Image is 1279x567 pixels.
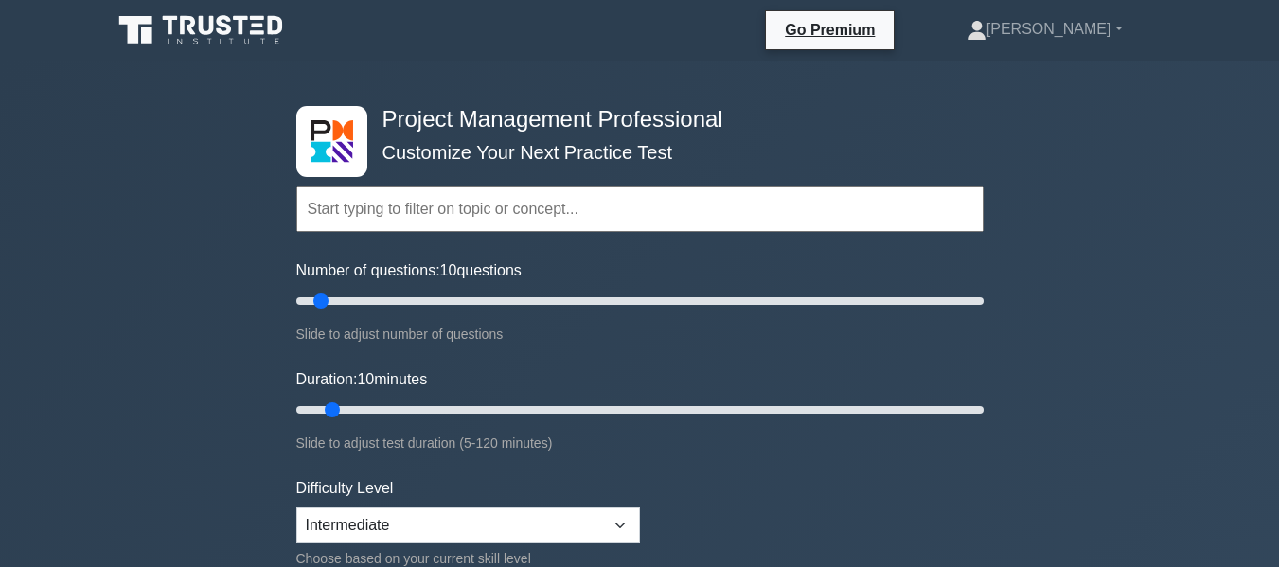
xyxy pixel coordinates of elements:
[357,371,374,387] span: 10
[296,259,522,282] label: Number of questions: questions
[773,18,886,42] a: Go Premium
[440,262,457,278] span: 10
[296,477,394,500] label: Difficulty Level
[922,10,1168,48] a: [PERSON_NAME]
[375,106,891,133] h4: Project Management Professional
[296,323,984,346] div: Slide to adjust number of questions
[296,368,428,391] label: Duration: minutes
[296,432,984,454] div: Slide to adjust test duration (5-120 minutes)
[296,186,984,232] input: Start typing to filter on topic or concept...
